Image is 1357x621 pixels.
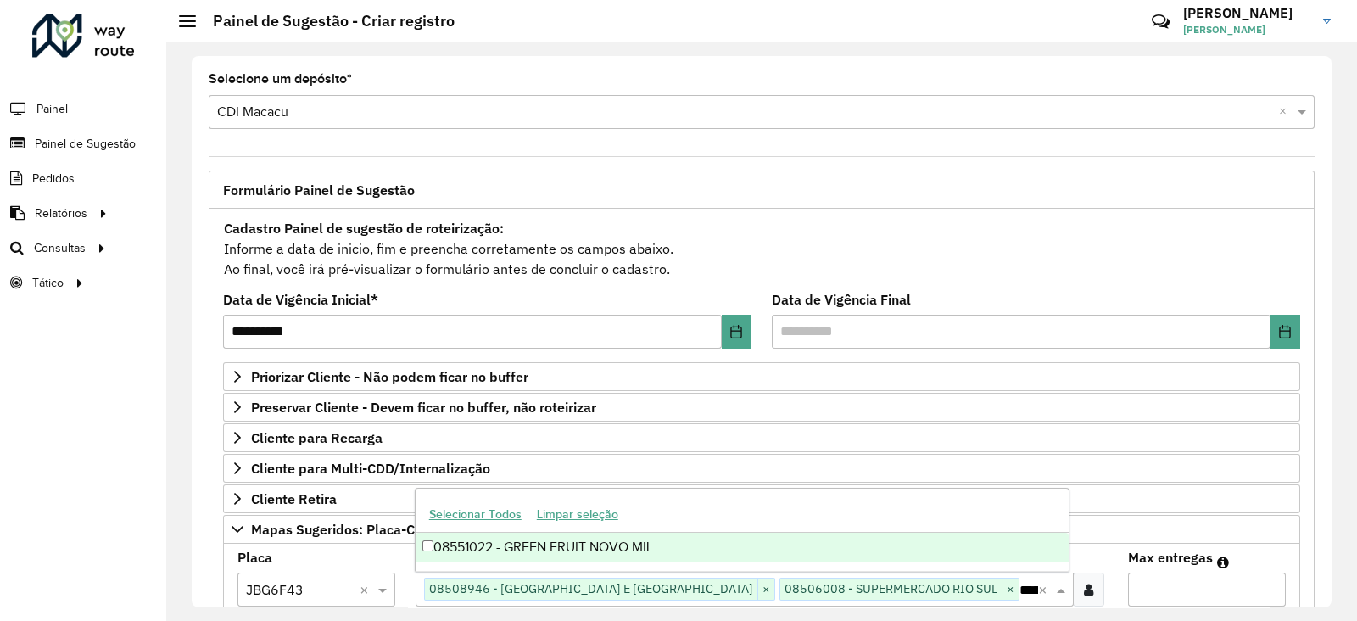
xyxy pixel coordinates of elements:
span: [PERSON_NAME] [1183,22,1310,37]
span: Cliente para Recarga [251,431,383,445]
h3: [PERSON_NAME] [1183,5,1310,21]
span: Cliente para Multi-CDD/Internalização [251,462,490,475]
span: 08506008 - SUPERMERCADO RIO SUL [780,579,1002,599]
a: Preservar Cliente - Devem ficar no buffer, não roteirizar [223,393,1300,422]
label: Data de Vigência Inicial [223,289,378,310]
ng-dropdown-panel: Options list [415,488,1070,572]
label: Max entregas [1128,547,1213,568]
h2: Painel de Sugestão - Criar registro [196,12,455,31]
span: × [1002,579,1019,600]
span: Tático [32,274,64,292]
span: Relatórios [35,204,87,222]
label: Placa [237,547,272,568]
span: × [757,579,774,600]
span: Painel de Sugestão [35,135,136,153]
span: Clear all [360,579,374,600]
span: Painel [36,100,68,118]
span: Mapas Sugeridos: Placa-Cliente [251,523,450,536]
span: Pedidos [32,170,75,187]
span: Clear all [1038,579,1053,600]
span: 08508946 - [GEOGRAPHIC_DATA] E [GEOGRAPHIC_DATA] [425,579,757,599]
span: Clear all [1279,102,1293,122]
span: Formulário Painel de Sugestão [223,183,415,197]
label: Data de Vigência Final [772,289,911,310]
a: Contato Rápido [1142,3,1179,40]
label: Selecione um depósito [209,69,352,89]
div: Informe a data de inicio, fim e preencha corretamente os campos abaixo. Ao final, você irá pré-vi... [223,217,1300,280]
strong: Cadastro Painel de sugestão de roteirização: [224,220,504,237]
a: Mapas Sugeridos: Placa-Cliente [223,515,1300,544]
button: Choose Date [1270,315,1300,349]
em: Máximo de clientes que serão colocados na mesma rota com os clientes informados [1217,556,1229,569]
span: Priorizar Cliente - Não podem ficar no buffer [251,370,528,383]
span: Cliente Retira [251,492,337,506]
a: Cliente Retira [223,484,1300,513]
span: Consultas [34,239,86,257]
button: Selecionar Todos [422,501,529,528]
button: Choose Date [722,315,751,349]
a: Priorizar Cliente - Não podem ficar no buffer [223,362,1300,391]
button: Limpar seleção [529,501,626,528]
div: 08551022 - GREEN FRUIT NOVO MIL [416,533,1069,562]
span: Preservar Cliente - Devem ficar no buffer, não roteirizar [251,400,596,414]
a: Cliente para Recarga [223,423,1300,452]
a: Cliente para Multi-CDD/Internalização [223,454,1300,483]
